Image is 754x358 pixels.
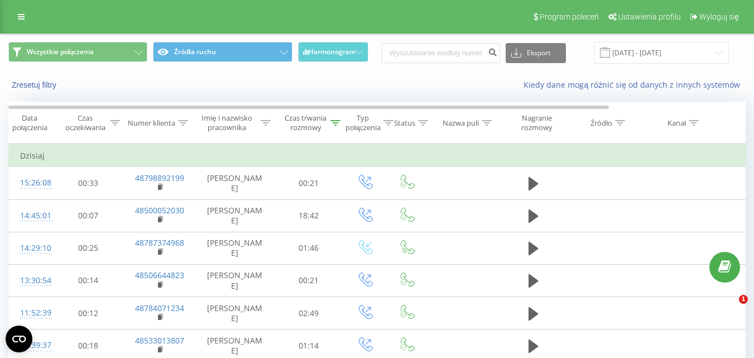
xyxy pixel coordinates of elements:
td: [PERSON_NAME] [196,264,274,297]
div: Data połączenia [9,113,50,132]
input: Wyszukiwanie według numeru [382,43,500,63]
div: Status [394,118,415,128]
button: Zresetuj filtry [8,80,62,90]
div: Nazwa puli [443,118,479,128]
a: Kiedy dane mogą różnić się od danych z innych systemów [524,79,746,90]
div: 11:39:37 [20,335,42,356]
button: Open CMP widget [6,326,32,352]
span: 1 [739,295,748,304]
td: [PERSON_NAME] [196,232,274,264]
div: 14:29:10 [20,237,42,259]
td: 18:42 [274,199,344,232]
td: 00:33 [54,167,123,199]
iframe: Intercom live chat [716,295,743,322]
td: [PERSON_NAME] [196,199,274,232]
div: 11:52:39 [20,302,42,324]
span: Harmonogram [309,48,356,56]
div: 14:45:01 [20,205,42,227]
td: [PERSON_NAME] [196,167,274,199]
div: Nagranie rozmowy [510,113,564,132]
td: 02:49 [274,297,344,330]
td: 00:07 [54,199,123,232]
a: 48506644823 [135,270,184,280]
div: 13:30:54 [20,270,42,292]
div: Numer klienta [128,118,175,128]
button: Harmonogram [298,42,369,62]
td: 00:14 [54,264,123,297]
a: 48533013807 [135,335,184,346]
td: 00:25 [54,232,123,264]
td: [PERSON_NAME] [196,297,274,330]
div: Imię i nazwisko pracownika [196,113,258,132]
td: 00:12 [54,297,123,330]
div: Źródło [590,118,612,128]
td: 00:21 [274,264,344,297]
span: Program poleceń [540,12,599,21]
button: Eksport [506,43,566,63]
a: 48500052030 [135,205,184,216]
div: Czas trwania rozmowy [284,113,328,132]
button: Wszystkie połączenia [8,42,147,62]
span: Wszystkie połączenia [27,47,94,56]
div: 15:26:08 [20,172,42,194]
div: Kanał [667,118,686,128]
td: 01:46 [274,232,344,264]
button: Źródła ruchu [153,42,292,62]
a: 48798892199 [135,173,184,183]
td: 00:21 [274,167,344,199]
span: Wyloguj się [699,12,739,21]
div: Typ połączenia [345,113,381,132]
a: 48784071234 [135,303,184,313]
span: Ustawienia profilu [618,12,681,21]
div: Czas oczekiwania [63,113,107,132]
a: 48787374968 [135,237,184,248]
